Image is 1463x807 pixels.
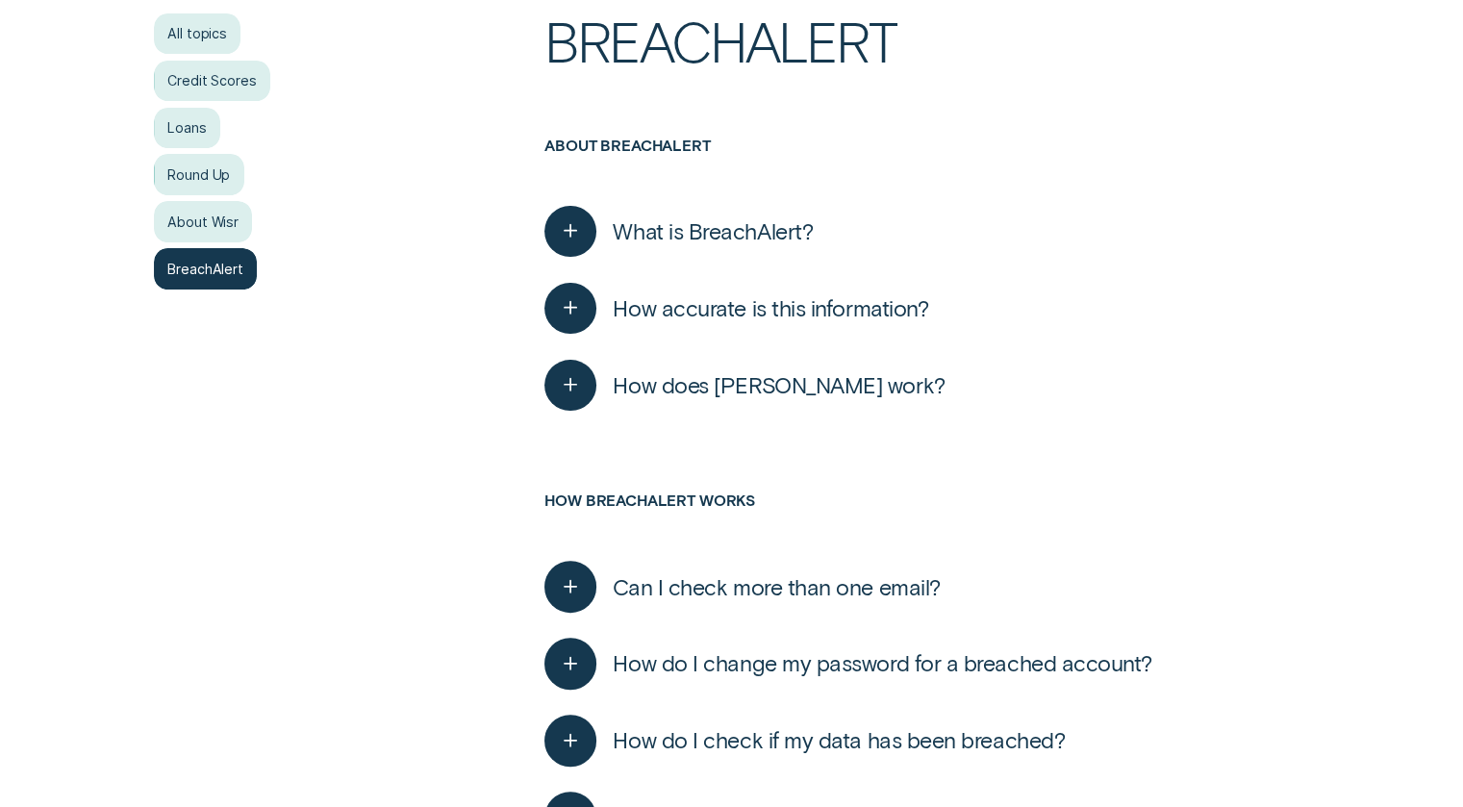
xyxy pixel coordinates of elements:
[544,283,928,334] button: How accurate is this information?
[613,649,1151,677] span: How do I change my password for a breached account?
[613,726,1065,754] span: How do I check if my data has been breached?
[154,201,252,242] a: About Wisr
[613,294,928,322] span: How accurate is this information?
[154,13,240,55] a: All topics
[154,154,243,195] a: Round Up
[154,61,270,102] a: Credit Scores
[544,360,945,411] button: How does [PERSON_NAME] work?
[544,206,813,257] button: What is BreachAlert?
[154,108,220,149] a: Loans
[613,573,940,601] span: Can I check more than one email?
[154,248,257,290] a: BreachAlert
[613,371,945,399] span: How does [PERSON_NAME] work?
[613,217,813,245] span: What is BreachAlert?
[544,715,1065,766] button: How do I check if my data has been breached?
[544,561,940,612] button: Can I check more than one email?
[544,13,1309,137] h1: BreachAlert
[544,492,1309,548] h3: How Breachalert works
[544,638,1152,689] button: How do I change my password for a breached account?
[544,137,1309,193] h3: About Breachalert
